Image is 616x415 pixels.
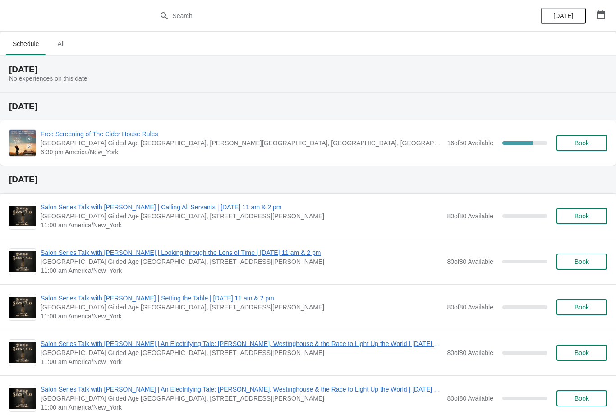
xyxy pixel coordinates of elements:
[41,339,442,348] span: Salon Series Talk with [PERSON_NAME] | An Electrifying Tale: [PERSON_NAME], Westinghouse & the Ra...
[41,203,442,212] span: Salon Series Talk with [PERSON_NAME] | Calling All Servants | [DATE] 11 am & 2 pm
[41,248,442,257] span: Salon Series Talk with [PERSON_NAME] | Looking through the Lens of Time | [DATE] 11 am & 2 pm
[556,208,607,224] button: Book
[575,139,589,147] span: Book
[41,212,442,221] span: [GEOGRAPHIC_DATA] Gilded Age [GEOGRAPHIC_DATA], [STREET_ADDRESS][PERSON_NAME]
[9,65,607,74] h2: [DATE]
[556,345,607,361] button: Book
[556,254,607,270] button: Book
[9,175,607,184] h2: [DATE]
[556,390,607,406] button: Book
[41,129,442,138] span: Free Screening of The Cider House Rules
[556,299,607,315] button: Book
[575,304,589,311] span: Book
[41,357,442,366] span: 11:00 am America/New_York
[41,394,442,403] span: [GEOGRAPHIC_DATA] Gilded Age [GEOGRAPHIC_DATA], [STREET_ADDRESS][PERSON_NAME]
[575,212,589,220] span: Book
[41,312,442,321] span: 11:00 am America/New_York
[9,75,87,82] span: No experiences on this date
[575,349,589,356] span: Book
[553,12,573,19] span: [DATE]
[9,130,36,156] img: Free Screening of The Cider House Rules | Ventfort Hall Gilded Age Mansion & Museum, Walker Stree...
[9,342,36,363] img: Salon Series Talk with Louise Levy | An Electrifying Tale: JP Morgan, Westinghouse & the Race to ...
[41,403,442,412] span: 11:00 am America/New_York
[447,304,493,311] span: 80 of 80 Available
[575,258,589,265] span: Book
[9,251,36,272] img: Salon Series Talk with Louise Levy | Looking through the Lens of Time | September 20 at 11 am & 2...
[172,8,462,24] input: Search
[9,297,36,318] img: Salon Series Talk with Louise Levy | Setting the Table | September 27 at 11 am & 2 pm | Ventfort ...
[575,395,589,402] span: Book
[447,258,493,265] span: 80 of 80 Available
[41,348,442,357] span: [GEOGRAPHIC_DATA] Gilded Age [GEOGRAPHIC_DATA], [STREET_ADDRESS][PERSON_NAME]
[541,8,586,24] button: [DATE]
[556,135,607,151] button: Book
[5,36,46,52] span: Schedule
[41,138,442,148] span: [GEOGRAPHIC_DATA] Gilded Age [GEOGRAPHIC_DATA], [PERSON_NAME][GEOGRAPHIC_DATA], [GEOGRAPHIC_DATA]...
[447,395,493,402] span: 80 of 80 Available
[9,206,36,226] img: Salon Series Talk with Louise Levy | Calling All Servants | September 13 at 11 am & 2 pm | Ventfo...
[447,139,493,147] span: 16 of 50 Available
[447,212,493,220] span: 80 of 80 Available
[41,303,442,312] span: [GEOGRAPHIC_DATA] Gilded Age [GEOGRAPHIC_DATA], [STREET_ADDRESS][PERSON_NAME]
[41,257,442,266] span: [GEOGRAPHIC_DATA] Gilded Age [GEOGRAPHIC_DATA], [STREET_ADDRESS][PERSON_NAME]
[9,102,607,111] h2: [DATE]
[50,36,72,52] span: All
[9,388,36,409] img: Salon Series Talk with Louise Levy | An Electrifying Tale: JP Morgan, Westinghouse & the Race to ...
[41,266,442,275] span: 11:00 am America/New_York
[41,221,442,230] span: 11:00 am America/New_York
[447,349,493,356] span: 80 of 80 Available
[41,385,442,394] span: Salon Series Talk with [PERSON_NAME] | An Electrifying Tale: [PERSON_NAME], Westinghouse & the Ra...
[41,148,442,157] span: 6:30 pm America/New_York
[41,294,442,303] span: Salon Series Talk with [PERSON_NAME] | Setting the Table | [DATE] 11 am & 2 pm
